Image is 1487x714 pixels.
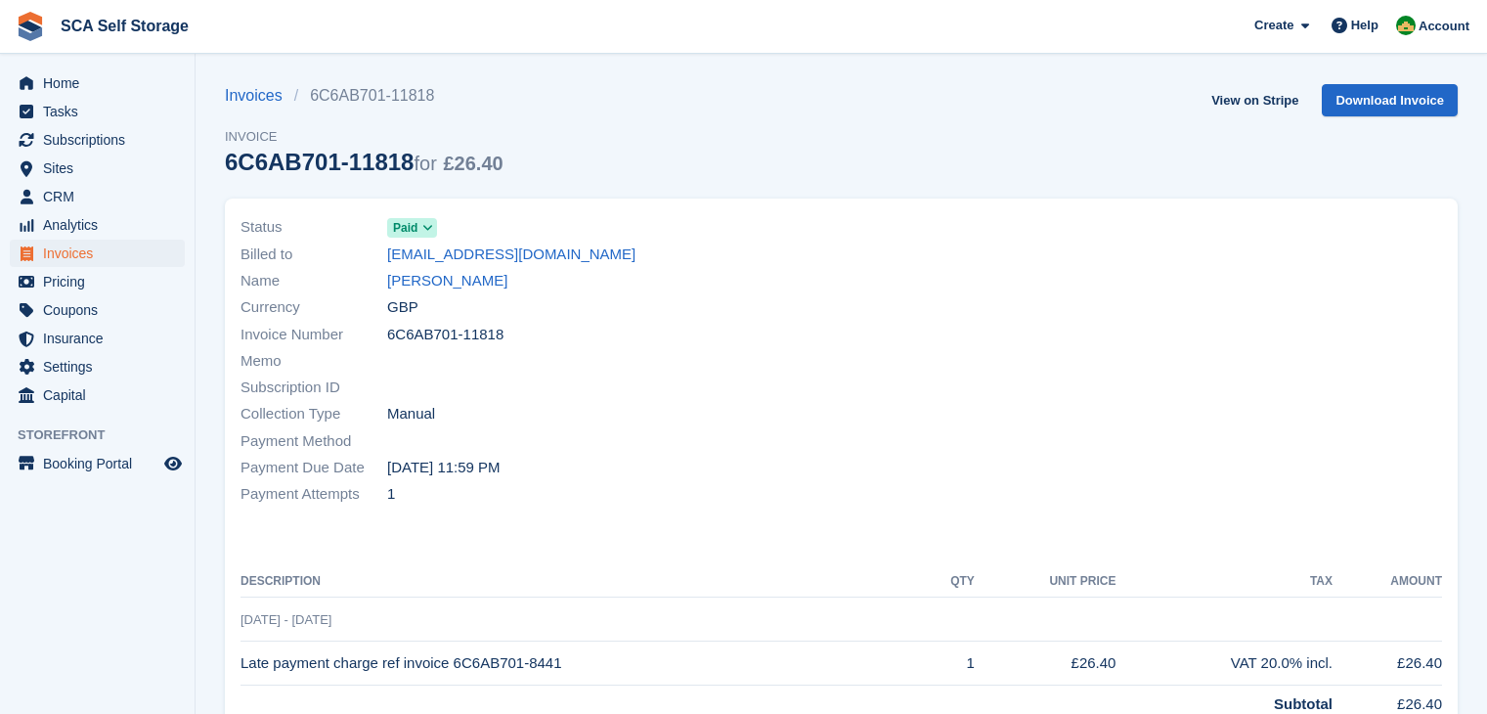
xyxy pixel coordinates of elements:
[241,270,387,292] span: Name
[975,566,1116,598] th: Unit Price
[10,98,185,125] a: menu
[241,216,387,239] span: Status
[43,155,160,182] span: Sites
[387,270,507,292] a: [PERSON_NAME]
[387,403,435,425] span: Manual
[1254,16,1293,35] span: Create
[161,452,185,475] a: Preview store
[10,353,185,380] a: menu
[43,69,160,97] span: Home
[53,10,197,42] a: SCA Self Storage
[16,12,45,41] img: stora-icon-8386f47178a22dfd0bd8f6a31ec36ba5ce8667c1dd55bd0f319d3a0aa187defe.svg
[241,244,387,266] span: Billed to
[241,483,387,506] span: Payment Attempts
[10,69,185,97] a: menu
[43,296,160,324] span: Coupons
[387,296,418,319] span: GBP
[10,240,185,267] a: menu
[43,450,160,477] span: Booking Portal
[10,325,185,352] a: menu
[225,84,503,108] nav: breadcrumbs
[414,153,436,174] span: for
[1322,84,1458,116] a: Download Invoice
[10,155,185,182] a: menu
[43,183,160,210] span: CRM
[225,127,503,147] span: Invoice
[43,98,160,125] span: Tasks
[387,324,503,346] span: 6C6AB701-11818
[1351,16,1378,35] span: Help
[43,211,160,239] span: Analytics
[225,149,503,175] div: 6C6AB701-11818
[241,403,387,425] span: Collection Type
[975,642,1116,686] td: £26.40
[241,612,331,627] span: [DATE] - [DATE]
[10,381,185,409] a: menu
[387,457,501,479] time: 2025-07-19 22:59:59 UTC
[1419,17,1469,36] span: Account
[443,153,503,174] span: £26.40
[241,377,387,399] span: Subscription ID
[241,642,923,686] td: Late payment charge ref invoice 6C6AB701-8441
[1115,652,1333,675] div: VAT 20.0% incl.
[241,457,387,479] span: Payment Due Date
[43,126,160,154] span: Subscriptions
[1274,695,1333,712] strong: Subtotal
[10,183,185,210] a: menu
[393,219,417,237] span: Paid
[923,566,974,598] th: QTY
[43,381,160,409] span: Capital
[10,211,185,239] a: menu
[1203,84,1306,116] a: View on Stripe
[225,84,294,108] a: Invoices
[1115,566,1333,598] th: Tax
[387,483,395,506] span: 1
[10,296,185,324] a: menu
[923,642,974,686] td: 1
[241,350,387,373] span: Memo
[18,425,195,445] span: Storefront
[10,126,185,154] a: menu
[241,324,387,346] span: Invoice Number
[1333,566,1442,598] th: Amount
[241,566,923,598] th: Description
[43,268,160,295] span: Pricing
[10,450,185,477] a: menu
[387,216,437,239] a: Paid
[43,353,160,380] span: Settings
[43,325,160,352] span: Insurance
[10,268,185,295] a: menu
[241,296,387,319] span: Currency
[241,430,387,453] span: Payment Method
[43,240,160,267] span: Invoices
[387,244,635,266] a: [EMAIL_ADDRESS][DOMAIN_NAME]
[1333,642,1442,686] td: £26.40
